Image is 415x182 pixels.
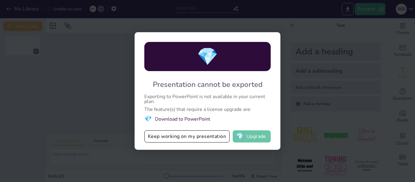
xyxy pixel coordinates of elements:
[236,133,244,139] span: diamond
[153,80,262,89] div: Presentation cannot be exported
[197,45,218,68] span: diamond
[144,115,152,123] span: diamond
[233,130,271,143] button: diamondUpgrade
[144,107,271,112] div: The feature(s) that require a license upgrade are:
[144,130,230,143] button: Keep working on my presentation
[144,94,271,104] div: Exporting to PowerPoint is not available in your current plan.
[144,115,271,123] li: Download to PowerPoint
